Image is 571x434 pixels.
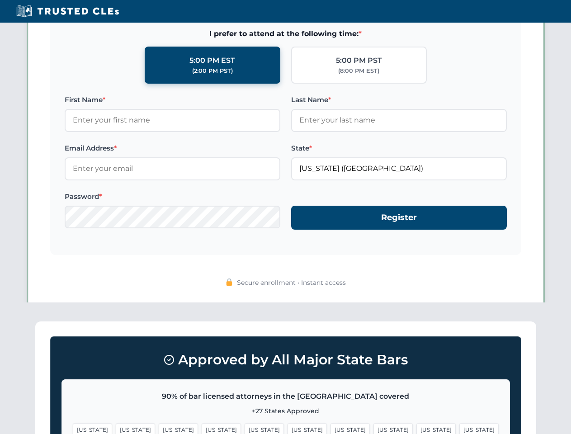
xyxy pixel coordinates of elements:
[73,391,499,402] p: 90% of bar licensed attorneys in the [GEOGRAPHIC_DATA] covered
[65,191,280,202] label: Password
[338,66,379,75] div: (8:00 PM EST)
[65,109,280,132] input: Enter your first name
[73,406,499,416] p: +27 States Approved
[65,157,280,180] input: Enter your email
[226,278,233,286] img: 🔒
[291,94,507,105] label: Last Name
[189,55,235,66] div: 5:00 PM EST
[291,143,507,154] label: State
[192,66,233,75] div: (2:00 PM PST)
[61,348,510,372] h3: Approved by All Major State Bars
[291,157,507,180] input: Florida (FL)
[237,278,346,288] span: Secure enrollment • Instant access
[65,143,280,154] label: Email Address
[336,55,382,66] div: 5:00 PM PST
[65,28,507,40] span: I prefer to attend at the following time:
[14,5,122,18] img: Trusted CLEs
[65,94,280,105] label: First Name
[291,206,507,230] button: Register
[291,109,507,132] input: Enter your last name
